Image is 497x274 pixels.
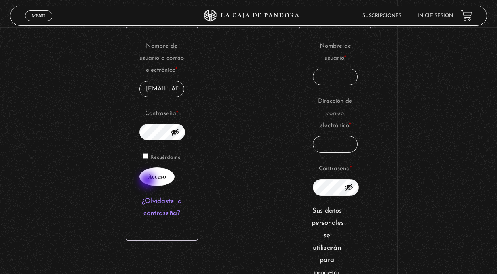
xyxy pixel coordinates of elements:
[139,40,184,77] label: Nombre de usuario o correo electrónico
[139,108,184,120] label: Contraseña
[461,10,472,21] a: View your shopping cart
[418,13,453,18] a: Inicie sesión
[32,13,45,18] span: Menu
[139,167,175,186] button: Acceso
[150,155,181,160] span: Recuérdame
[313,40,358,65] label: Nombre de usuario
[143,153,148,159] input: Recuérdame
[362,13,401,18] a: Suscripciones
[142,198,182,217] a: ¿Olvidaste la contraseña?
[171,128,179,136] button: Mostrar contraseña
[313,163,358,175] label: Contraseña
[313,96,358,132] label: Dirección de correo electrónico
[29,20,48,25] span: Cerrar
[344,183,353,192] button: Mostrar contraseña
